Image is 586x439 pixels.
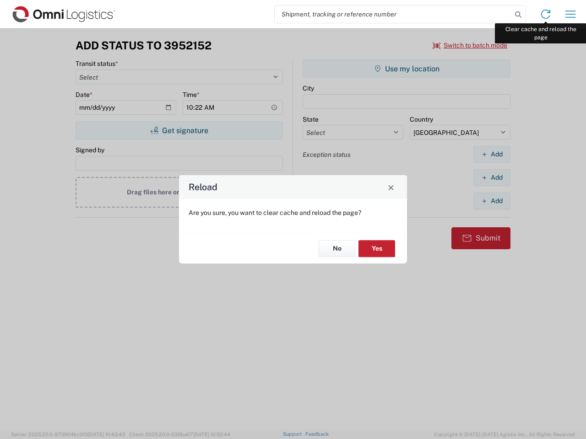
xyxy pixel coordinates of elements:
h4: Reload [189,181,217,194]
button: Yes [358,240,395,257]
button: Close [385,181,397,193]
p: Are you sure, you want to clear cache and reload the page? [189,209,397,217]
input: Shipment, tracking or reference number [275,5,512,23]
button: No [319,240,355,257]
